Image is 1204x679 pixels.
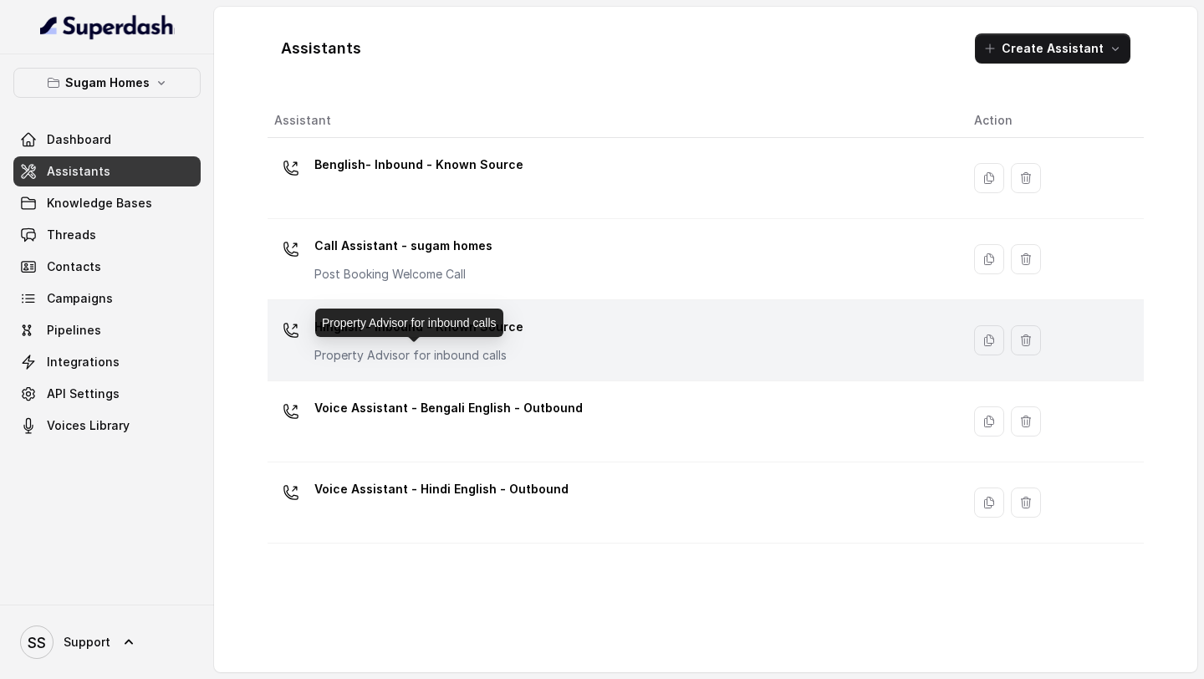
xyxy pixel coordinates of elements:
p: Hinglish - Inbound - Known Source [314,314,523,340]
text: SS [28,634,46,651]
a: Dashboard [13,125,201,155]
p: Benglish- Inbound - Known Source [314,151,523,178]
span: Pipelines [47,322,101,339]
button: Sugam Homes [13,68,201,98]
a: Knowledge Bases [13,188,201,218]
a: Assistants [13,156,201,186]
div: Property Advisor for inbound calls [315,309,503,337]
p: Sugam Homes [65,73,150,93]
span: Contacts [47,258,101,275]
th: Assistant [268,104,961,138]
a: Pipelines [13,315,201,345]
span: Assistants [47,163,110,180]
span: Threads [47,227,96,243]
span: Support [64,634,110,651]
p: Call Assistant - sugam homes [314,232,492,259]
span: API Settings [47,385,120,402]
a: API Settings [13,379,201,409]
span: Dashboard [47,131,111,148]
a: Voices Library [13,411,201,441]
a: Threads [13,220,201,250]
span: Voices Library [47,417,130,434]
th: Action [961,104,1144,138]
button: Create Assistant [975,33,1130,64]
span: Integrations [47,354,120,370]
span: Campaigns [47,290,113,307]
h1: Assistants [281,35,361,62]
p: Property Advisor for inbound calls [314,347,523,364]
a: Contacts [13,252,201,282]
a: Support [13,619,201,666]
a: Campaigns [13,283,201,314]
p: Voice Assistant - Hindi English - Outbound [314,476,569,503]
a: Integrations [13,347,201,377]
img: light.svg [40,13,175,40]
p: Voice Assistant - Bengali English - Outbound [314,395,583,421]
span: Knowledge Bases [47,195,152,212]
p: Post Booking Welcome Call [314,266,492,283]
